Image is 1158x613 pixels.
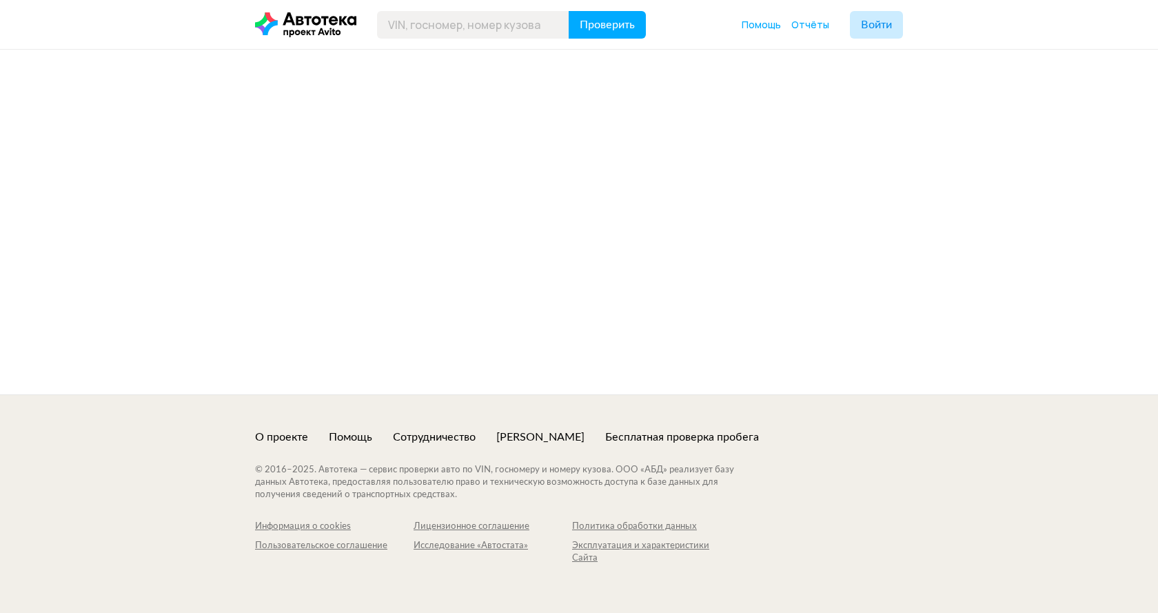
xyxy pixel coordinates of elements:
[850,11,903,39] button: Войти
[861,19,892,30] span: Войти
[393,430,476,445] a: Сотрудничество
[255,464,762,501] div: © 2016– 2025 . Автотека — сервис проверки авто по VIN, госномеру и номеру кузова. ООО «АБД» реали...
[791,18,829,32] a: Отчёты
[605,430,759,445] a: Бесплатная проверка пробега
[255,540,414,565] a: Пользовательское соглашение
[742,18,781,31] span: Помощь
[414,540,572,552] div: Исследование «Автостата»
[742,18,781,32] a: Помощь
[572,540,731,565] a: Эксплуатация и характеристики Сайта
[580,19,635,30] span: Проверить
[791,18,829,31] span: Отчёты
[569,11,646,39] button: Проверить
[255,521,414,533] a: Информация о cookies
[572,521,731,533] a: Политика обработки данных
[255,430,308,445] a: О проекте
[414,521,572,533] a: Лицензионное соглашение
[255,540,414,552] div: Пользовательское соглашение
[414,540,572,565] a: Исследование «Автостата»
[496,430,585,445] a: [PERSON_NAME]
[329,430,372,445] a: Помощь
[377,11,569,39] input: VIN, госномер, номер кузова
